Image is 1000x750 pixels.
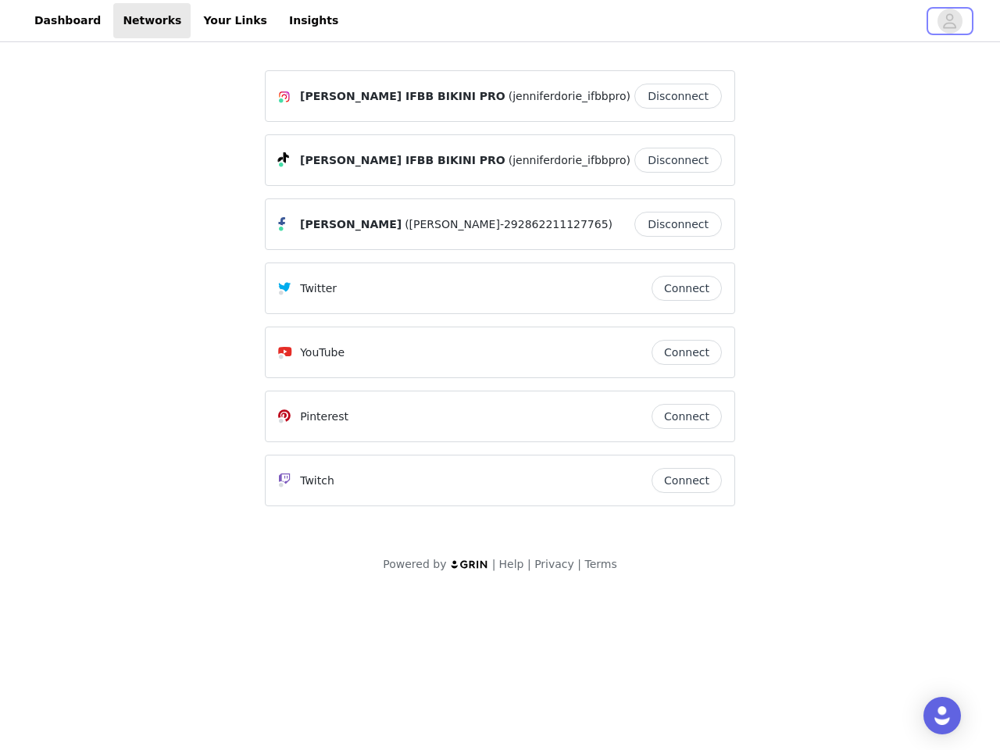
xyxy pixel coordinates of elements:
[280,3,348,38] a: Insights
[634,84,722,109] button: Disconnect
[584,558,616,570] a: Terms
[577,558,581,570] span: |
[300,345,345,361] p: YouTube
[923,697,961,734] div: Open Intercom Messenger
[300,216,402,233] span: [PERSON_NAME]
[194,3,277,38] a: Your Links
[634,148,722,173] button: Disconnect
[509,88,630,105] span: (jenniferdorie_ifbbpro)
[278,91,291,103] img: Instagram Icon
[300,152,505,169] span: [PERSON_NAME] IFBB BIKINI PRO
[450,559,489,570] img: logo
[534,558,574,570] a: Privacy
[492,558,496,570] span: |
[300,409,348,425] p: Pinterest
[652,468,722,493] button: Connect
[113,3,191,38] a: Networks
[405,216,612,233] span: ([PERSON_NAME]-292862211127765)
[634,212,722,237] button: Disconnect
[383,558,446,570] span: Powered by
[652,276,722,301] button: Connect
[509,152,630,169] span: (jenniferdorie_ifbbpro)
[300,280,337,297] p: Twitter
[652,404,722,429] button: Connect
[300,88,505,105] span: [PERSON_NAME] IFBB BIKINI PRO
[527,558,531,570] span: |
[25,3,110,38] a: Dashboard
[652,340,722,365] button: Connect
[942,9,957,34] div: avatar
[300,473,334,489] p: Twitch
[499,558,524,570] a: Help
